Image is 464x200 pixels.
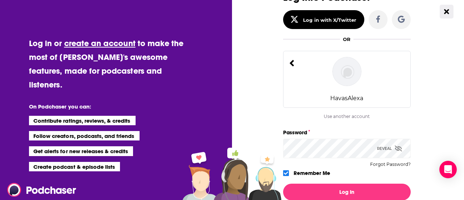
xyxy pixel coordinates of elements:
div: HavasAlexa [330,95,363,102]
a: create an account [64,38,136,48]
button: Forgot Password? [370,162,411,167]
li: Follow creators, podcasts, and friends [29,131,140,140]
button: Log in with X/Twitter [283,10,364,29]
div: Use another account [283,114,411,119]
img: HavasAlexa [332,57,361,86]
div: Log in with X/Twitter [303,17,356,23]
li: Contribute ratings, reviews, & credits [29,116,136,125]
img: Podchaser - Follow, Share and Rate Podcasts [7,183,77,197]
label: Password [283,128,411,137]
li: On Podchaser you can: [29,103,174,110]
li: Get alerts for new releases & credits [29,146,133,156]
label: Remember Me [294,168,330,178]
div: Reveal [377,139,402,158]
div: OR [343,36,351,42]
a: Podchaser - Follow, Share and Rate Podcasts [7,183,71,197]
div: Open Intercom Messenger [439,161,457,178]
li: Create podcast & episode lists [29,162,120,171]
button: Close Button [440,5,453,19]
